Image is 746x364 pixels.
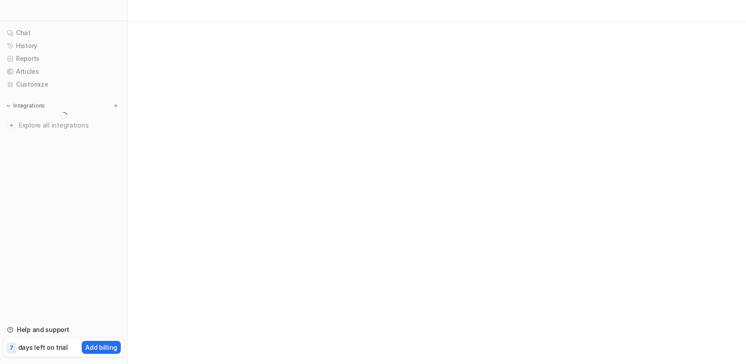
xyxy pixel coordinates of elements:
a: Chat [4,27,124,39]
a: Explore all integrations [4,119,124,132]
button: Add billing [82,341,121,354]
span: Explore all integrations [19,118,120,132]
a: Help and support [4,324,124,336]
p: Add billing [85,343,117,352]
img: explore all integrations [7,121,16,130]
button: Integrations [4,101,48,110]
a: History [4,40,124,52]
a: Reports [4,52,124,65]
a: Customize [4,78,124,91]
p: Integrations [13,102,45,109]
a: Articles [4,65,124,78]
img: expand menu [5,103,12,109]
p: days left on trial [18,343,68,352]
img: menu_add.svg [113,103,119,109]
p: 7 [10,344,13,352]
